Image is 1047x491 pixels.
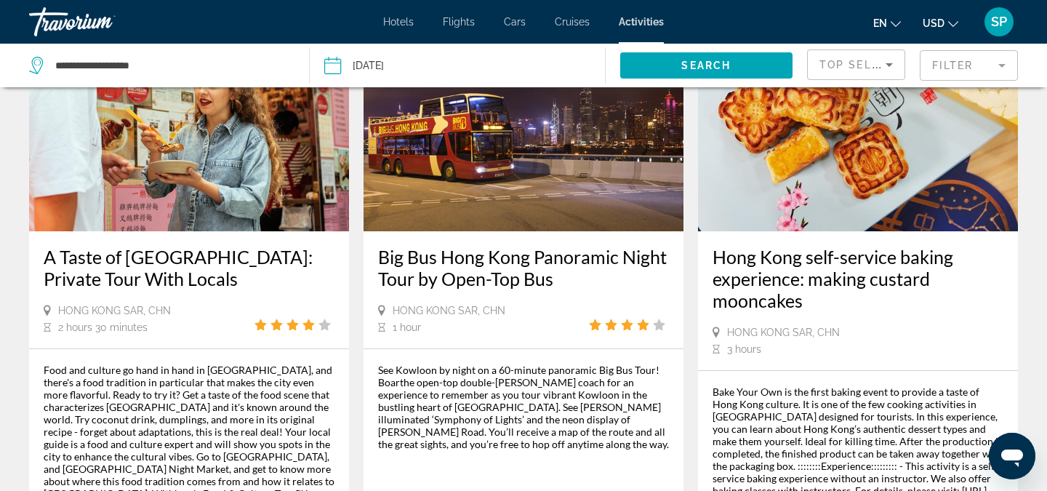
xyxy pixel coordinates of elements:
[991,15,1007,29] span: SP
[920,49,1018,81] button: Filter
[393,322,421,333] span: 1 hour
[29,3,174,41] a: Travorium
[681,60,731,71] span: Search
[923,12,958,33] button: Change currency
[619,16,664,28] a: Activities
[923,17,944,29] span: USD
[713,246,1003,311] a: Hong Kong self-service baking experience: making custard mooncakes
[727,343,761,355] span: 3 hours
[620,52,793,79] button: Search
[378,246,669,290] a: Big Bus Hong Kong Panoramic Night Tour by Open-Top Bus
[393,305,505,316] span: Hong Kong SAR, CHN
[819,56,893,73] mat-select: Sort by
[44,246,334,290] a: A Taste of [GEOGRAPHIC_DATA]: Private Tour With Locals
[727,327,840,338] span: Hong Kong SAR, CHN
[989,433,1035,479] iframe: Button to launch messaging window
[324,44,604,87] button: Date: Sep 15, 2025
[504,16,526,28] a: Cars
[58,305,171,316] span: Hong Kong SAR, CHN
[873,12,901,33] button: Change language
[383,16,414,28] a: Hotels
[555,16,590,28] a: Cruises
[980,7,1018,37] button: User Menu
[58,322,148,333] span: 2 hours 30 minutes
[819,59,902,71] span: Top Sellers
[443,16,475,28] a: Flights
[378,364,669,450] div: See Kowloon by night on a 60-minute panoramic Big Bus Tour! Boarthe open-top double-[PERSON_NAME]...
[873,17,887,29] span: en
